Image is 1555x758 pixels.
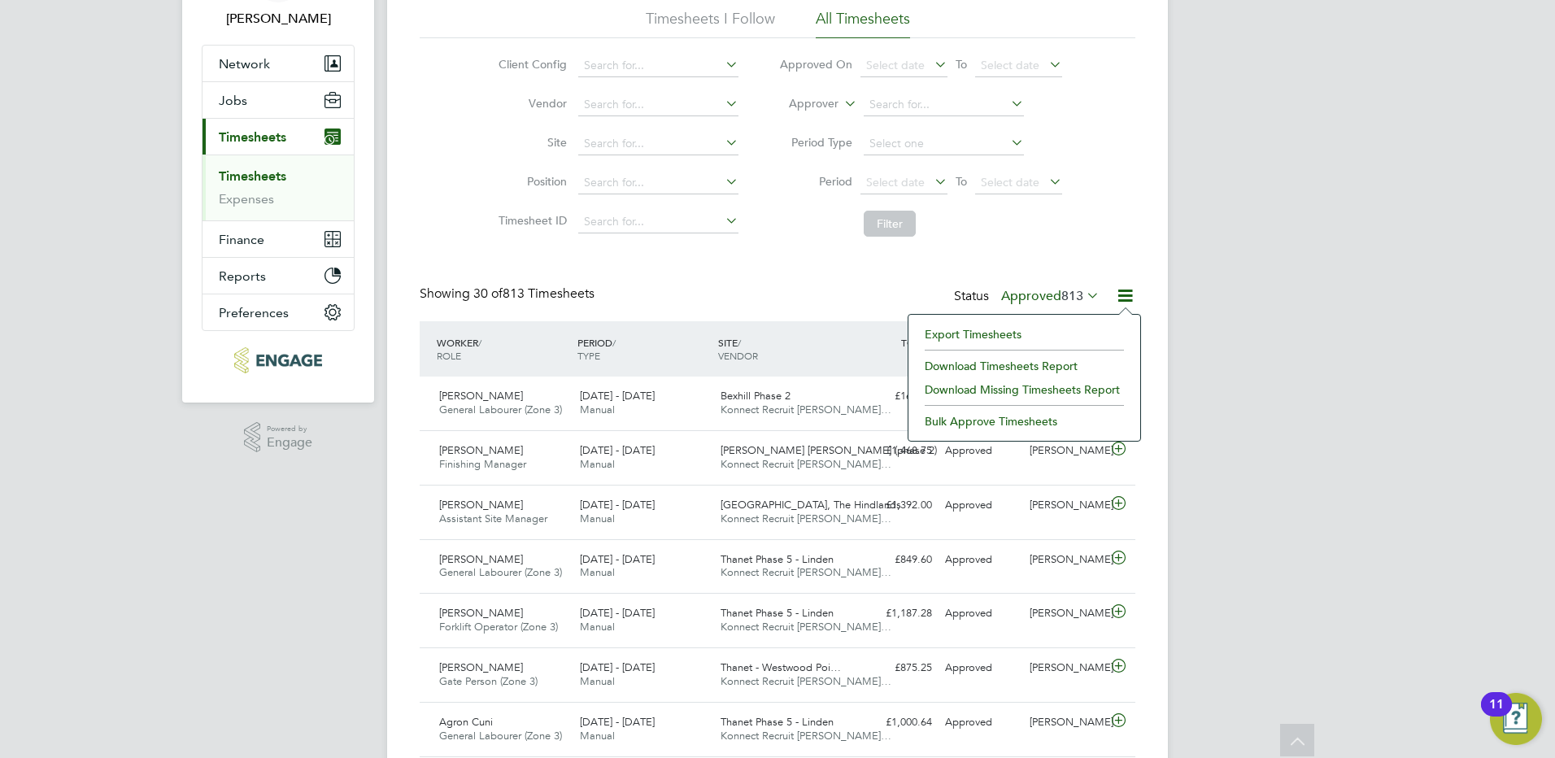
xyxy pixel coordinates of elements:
[721,729,891,743] span: Konnect Recruit [PERSON_NAME]…
[901,336,930,349] span: TOTAL
[1023,709,1108,736] div: [PERSON_NAME]
[854,709,939,736] div: £1,000.64
[219,305,289,320] span: Preferences
[854,438,939,464] div: £1,468.75
[578,211,738,233] input: Search for...
[580,715,655,729] span: [DATE] - [DATE]
[854,492,939,519] div: £1,392.00
[580,674,615,688] span: Manual
[439,498,523,512] span: [PERSON_NAME]
[494,135,567,150] label: Site
[439,606,523,620] span: [PERSON_NAME]
[1001,288,1100,304] label: Approved
[203,221,354,257] button: Finance
[580,498,655,512] span: [DATE] - [DATE]
[420,285,598,303] div: Showing
[578,94,738,116] input: Search for...
[577,349,600,362] span: TYPE
[738,336,741,349] span: /
[580,565,615,579] span: Manual
[580,512,615,525] span: Manual
[439,674,538,688] span: Gate Person (Zone 3)
[580,443,655,457] span: [DATE] - [DATE]
[721,443,937,457] span: [PERSON_NAME] [PERSON_NAME] (phase 2)
[203,82,354,118] button: Jobs
[939,492,1023,519] div: Approved
[721,512,891,525] span: Konnect Recruit [PERSON_NAME]…
[219,232,264,247] span: Finance
[439,457,526,471] span: Finishing Manager
[721,565,891,579] span: Konnect Recruit [PERSON_NAME]…
[219,191,274,207] a: Expenses
[866,175,925,189] span: Select date
[721,620,891,634] span: Konnect Recruit [PERSON_NAME]…
[202,9,355,28] span: Alice Watts
[219,93,247,108] span: Jobs
[939,600,1023,627] div: Approved
[917,410,1132,433] li: Bulk Approve Timesheets
[203,258,354,294] button: Reports
[494,96,567,111] label: Vendor
[646,9,775,38] li: Timesheets I Follow
[1490,693,1542,745] button: Open Resource Center, 11 new notifications
[765,96,838,112] label: Approver
[219,268,266,284] span: Reports
[854,383,939,410] div: £169.92
[1489,704,1504,725] div: 11
[854,600,939,627] div: £1,187.28
[779,174,852,189] label: Period
[439,443,523,457] span: [PERSON_NAME]
[721,715,834,729] span: Thanet Phase 5 - Linden
[578,54,738,77] input: Search for...
[1061,288,1083,304] span: 813
[981,175,1039,189] span: Select date
[939,709,1023,736] div: Approved
[203,155,354,220] div: Timesheets
[203,46,354,81] button: Network
[721,552,834,566] span: Thanet Phase 5 - Linden
[721,403,891,416] span: Konnect Recruit [PERSON_NAME]…
[439,729,562,743] span: General Labourer (Zone 3)
[439,389,523,403] span: [PERSON_NAME]
[580,403,615,416] span: Manual
[433,328,573,370] div: WORKER
[578,133,738,155] input: Search for...
[939,438,1023,464] div: Approved
[267,436,312,450] span: Engage
[721,660,841,674] span: Thanet - Westwood Poi…
[714,328,855,370] div: SITE
[580,552,655,566] span: [DATE] - [DATE]
[580,389,655,403] span: [DATE] - [DATE]
[1023,547,1108,573] div: [PERSON_NAME]
[1023,655,1108,682] div: [PERSON_NAME]
[864,133,1024,155] input: Select one
[721,674,891,688] span: Konnect Recruit [PERSON_NAME]…
[244,422,313,453] a: Powered byEngage
[779,135,852,150] label: Period Type
[473,285,595,302] span: 813 Timesheets
[203,119,354,155] button: Timesheets
[437,349,461,362] span: ROLE
[267,422,312,436] span: Powered by
[864,211,916,237] button: Filter
[203,294,354,330] button: Preferences
[580,729,615,743] span: Manual
[473,285,503,302] span: 30 of
[202,347,355,373] a: Go to home page
[816,9,910,38] li: All Timesheets
[612,336,616,349] span: /
[721,498,901,512] span: [GEOGRAPHIC_DATA], The Hindlands
[494,57,567,72] label: Client Config
[939,655,1023,682] div: Approved
[219,56,270,72] span: Network
[439,512,547,525] span: Assistant Site Manager
[854,547,939,573] div: £849.60
[580,620,615,634] span: Manual
[478,336,481,349] span: /
[578,172,738,194] input: Search for...
[718,349,758,362] span: VENDOR
[439,660,523,674] span: [PERSON_NAME]
[1023,438,1108,464] div: [PERSON_NAME]
[981,58,1039,72] span: Select date
[439,620,558,634] span: Forklift Operator (Zone 3)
